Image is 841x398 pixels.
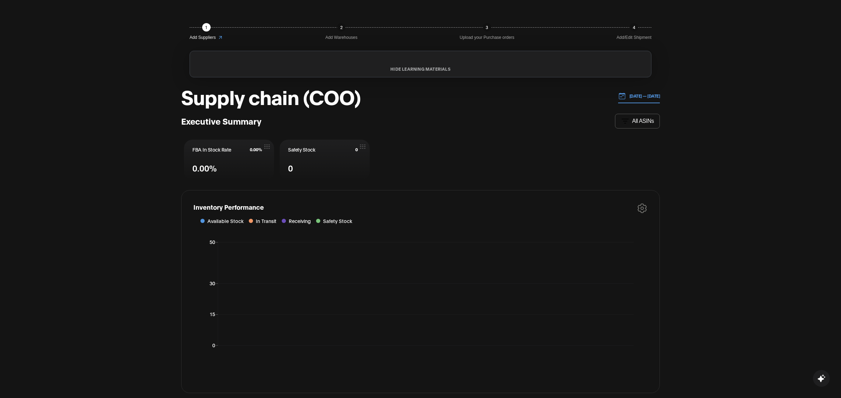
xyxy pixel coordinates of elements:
h1: Supply chain (COO) [181,86,361,107]
tspan: 0 [212,342,215,348]
p: All ASINs [632,118,654,124]
span: Upload your Purchase orders [460,34,514,41]
button: All ASINs [615,114,660,128]
span: 0 [288,162,293,174]
div: 3 [483,23,491,32]
span: 0.00% [250,147,262,152]
span: FBA In Stock Rate [192,146,231,153]
span: In Transit [256,217,276,225]
h1: Inventory Performance [193,202,264,214]
span: Add/Edit Shipment [617,34,651,41]
img: 01.01.24 — 07.01.24 [618,92,626,100]
button: FBA In Stock Rate0.00%0.00% [184,140,274,180]
span: 0 [355,147,358,152]
span: Safety Stock [288,146,315,153]
span: Receiving [289,217,311,225]
span: 0.00% [192,162,217,174]
tspan: 15 [210,310,215,317]
span: Add Suppliers [190,34,216,41]
p: [DATE] — [DATE] [626,93,660,99]
button: HIDE LEARNING MATERIALS [190,67,651,71]
tspan: 50 [210,238,215,245]
span: Available Stock [207,217,244,225]
div: 4 [630,23,638,32]
button: Safety Stock00 [280,140,370,180]
div: 1 [202,23,211,32]
div: 2 [337,23,346,32]
span: Add Warehouses [325,34,357,41]
h3: Executive Summary [181,116,261,126]
button: [DATE] — [DATE] [618,89,660,103]
tspan: 30 [210,280,215,286]
span: Safety Stock [323,217,352,225]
